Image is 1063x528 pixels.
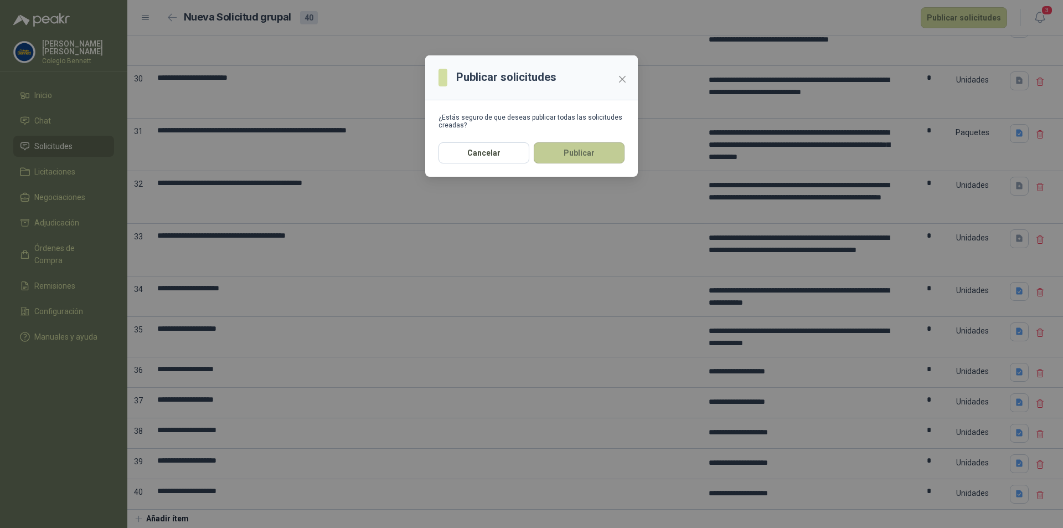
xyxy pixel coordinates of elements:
span: close [618,75,627,84]
button: Cancelar [438,142,529,163]
button: Publicar [534,142,625,163]
h3: Publicar solicitudes [456,69,556,86]
div: ¿Estás seguro de que deseas publicar todas las solicitudes creadas? [438,114,625,129]
button: Close [613,70,631,88]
